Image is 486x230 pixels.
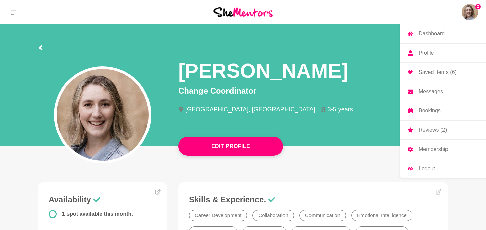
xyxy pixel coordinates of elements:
span: 1 spot available this month. [62,211,133,217]
span: 2 [475,4,481,9]
a: Saved Items (6) [400,63,486,82]
li: [GEOGRAPHIC_DATA], [GEOGRAPHIC_DATA] [178,106,321,112]
p: Profile [418,50,434,56]
a: Reviews (2) [400,121,486,139]
a: Messages [400,82,486,101]
p: Change Coordinator [178,85,448,97]
a: Dashboard [400,24,486,43]
img: She Mentors Logo [213,7,273,17]
p: Messages [418,89,443,94]
p: Logout [418,166,435,171]
img: Victoria Wilson [462,4,478,20]
h3: Skills & Experience. [189,195,437,205]
p: Dashboard [418,31,445,36]
a: Victoria Wilson2DashboardProfileSaved Items (6)MessagesBookingsReviews (2)MembershipLogout [462,4,478,20]
h3: Availability [49,195,157,205]
p: Bookings [418,108,441,113]
li: 3-5 years [321,106,358,112]
p: Saved Items (6) [418,70,457,75]
h1: [PERSON_NAME] [178,58,348,83]
p: Reviews (2) [418,127,447,133]
p: Membership [418,147,448,152]
button: Edit Profile [178,137,283,156]
a: Bookings [400,101,486,120]
a: Profile [400,44,486,62]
